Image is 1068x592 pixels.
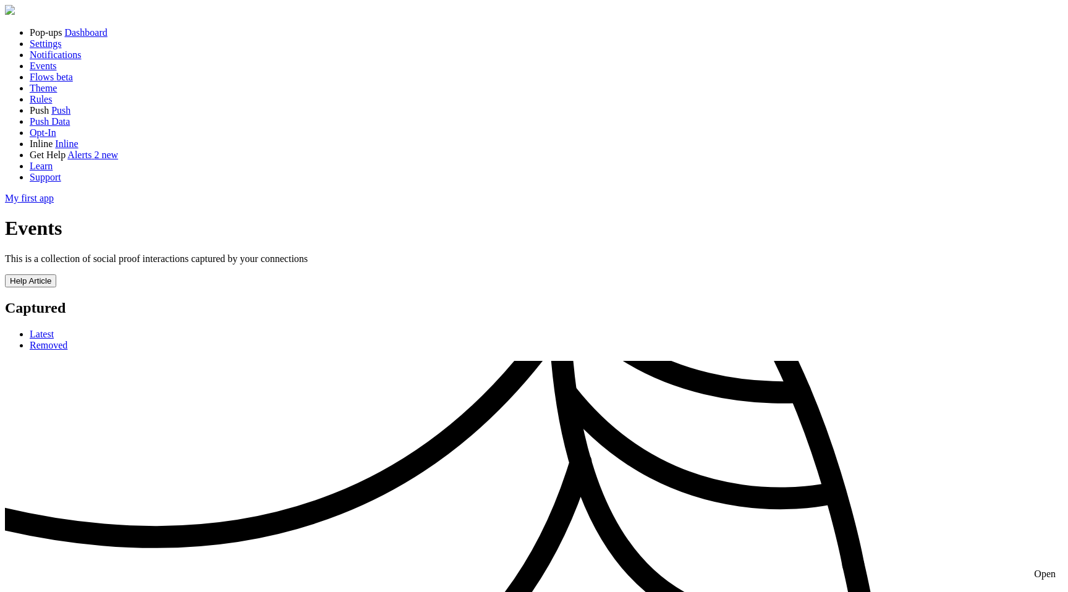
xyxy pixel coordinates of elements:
[30,127,56,138] a: Opt-In
[94,150,118,160] span: 2 new
[30,72,54,82] span: Flows
[56,72,73,82] span: beta
[51,105,70,116] a: Push
[5,253,1063,264] p: This is a collection of social proof interactions captured by your connections
[67,150,91,160] span: Alerts
[30,172,61,182] a: Support
[30,61,57,71] a: Events
[30,94,52,104] a: Rules
[30,161,53,171] a: Learn
[30,105,49,116] span: Push
[30,340,67,350] a: Removed
[55,138,78,149] a: Inline
[30,83,57,93] a: Theme
[5,300,1063,316] h2: Captured
[30,27,62,38] span: Pop-ups
[5,274,56,287] button: Help Article
[30,116,70,127] a: Push Data
[1034,569,1056,580] div: Open
[30,138,53,149] span: Inline
[30,150,66,160] span: Get Help
[30,72,73,82] a: Flows beta
[5,5,15,15] img: fomo-relay-logo-orange.svg
[64,27,107,38] a: Dashboard
[30,49,82,60] a: Notifications
[5,193,54,203] a: My first app
[67,150,118,160] a: Alerts 2 new
[30,38,62,49] a: Settings
[5,217,1063,240] h1: Events
[30,329,54,339] a: Latest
